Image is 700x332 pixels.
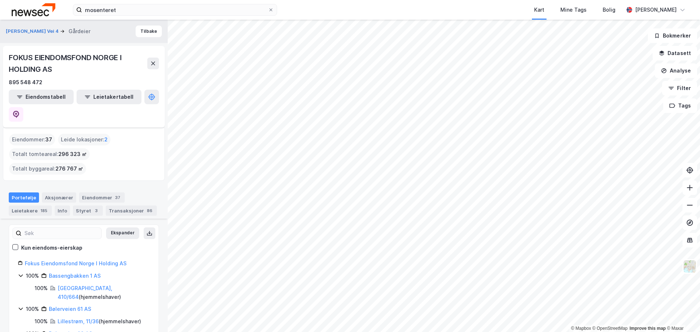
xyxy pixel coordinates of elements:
[145,207,154,214] div: 86
[26,305,39,313] div: 100%
[49,273,101,279] a: Bassengbakken 1 AS
[635,5,677,14] div: [PERSON_NAME]
[630,326,666,331] a: Improve this map
[55,164,83,173] span: 276 767 ㎡
[21,243,82,252] div: Kun eiendoms-eierskap
[9,206,52,216] div: Leietakere
[42,192,76,203] div: Aksjonærer
[9,163,86,175] div: Totalt byggareal :
[106,206,157,216] div: Transaksjoner
[114,194,122,201] div: 37
[9,78,42,87] div: 895 548 472
[22,228,101,239] input: Søk
[534,5,544,14] div: Kart
[35,317,48,326] div: 100%
[683,259,697,273] img: Z
[664,297,700,332] iframe: Chat Widget
[77,90,141,104] button: Leietakertabell
[136,26,162,37] button: Tilbake
[26,272,39,280] div: 100%
[648,28,697,43] button: Bokmerker
[9,52,147,75] div: FOKUS EIENDOMSFOND NORGE I HOLDING AS
[58,284,150,301] div: ( hjemmelshaver )
[662,81,697,95] button: Filter
[560,5,587,14] div: Mine Tags
[39,207,49,214] div: 185
[12,3,55,16] img: newsec-logo.f6e21ccffca1b3a03d2d.png
[58,285,112,300] a: [GEOGRAPHIC_DATA], 410/664
[58,150,87,159] span: 296 323 ㎡
[9,192,39,203] div: Portefølje
[49,306,91,312] a: Bølerveien 61 AS
[9,148,90,160] div: Totalt tomteareal :
[35,284,48,293] div: 100%
[6,28,60,35] button: [PERSON_NAME] Vei 4
[73,206,103,216] div: Styret
[9,134,55,145] div: Eiendommer :
[25,260,127,266] a: Fokus Eiendomsfond Norge I Holding AS
[55,206,70,216] div: Info
[592,326,628,331] a: OpenStreetMap
[104,135,108,144] span: 2
[79,192,125,203] div: Eiendommer
[106,227,139,239] button: Ekspander
[58,318,99,324] a: Lillestrøm, 11/36
[603,5,615,14] div: Bolig
[58,134,110,145] div: Leide lokasjoner :
[58,317,141,326] div: ( hjemmelshaver )
[571,326,591,331] a: Mapbox
[93,207,100,214] div: 3
[653,46,697,60] button: Datasett
[655,63,697,78] button: Analyse
[69,27,90,36] div: Gårdeier
[9,90,74,104] button: Eiendomstabell
[663,98,697,113] button: Tags
[45,135,52,144] span: 37
[82,4,268,15] input: Søk på adresse, matrikkel, gårdeiere, leietakere eller personer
